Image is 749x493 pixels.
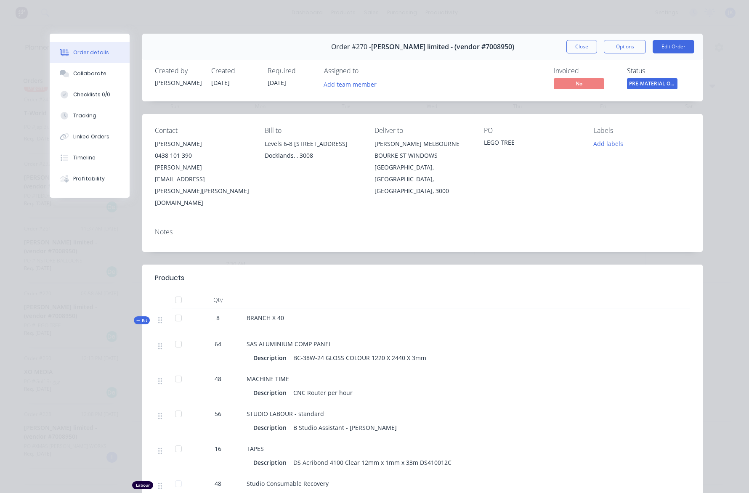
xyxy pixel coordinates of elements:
span: Studio Consumable Recovery [247,480,329,488]
span: 8 [216,313,220,322]
div: CNC Router per hour [290,387,356,399]
div: Assigned to [324,67,408,75]
div: Levels 6-8 [STREET_ADDRESS] [265,138,361,150]
span: Order #270 - [331,43,371,51]
button: Add labels [589,138,628,149]
div: Required [268,67,314,75]
div: B Studio Assistant - [PERSON_NAME] [290,421,400,434]
span: 16 [215,444,221,453]
div: Created [211,67,258,75]
span: [DATE] [211,79,230,87]
div: [PERSON_NAME]0438 101 390[PERSON_NAME][EMAIL_ADDRESS][PERSON_NAME][PERSON_NAME][DOMAIN_NAME] [155,138,251,209]
div: 0438 101 390 [155,150,251,162]
div: Timeline [73,154,96,162]
span: 48 [215,374,221,383]
div: Description [253,352,290,364]
div: Tracking [73,112,96,119]
div: Bill to [265,127,361,135]
button: Close [566,40,597,53]
span: TAPES [247,445,264,453]
div: Labour [132,481,153,489]
div: [PERSON_NAME] MELBOURNE BOURKE ST WINDOWS[GEOGRAPHIC_DATA], [GEOGRAPHIC_DATA], [GEOGRAPHIC_DATA],... [374,138,471,197]
span: Kit [136,317,147,323]
div: Docklands, , 3008 [265,150,361,162]
button: Profitability [50,168,130,189]
div: Qty [193,292,243,308]
div: Invoiced [554,67,617,75]
div: [PERSON_NAME] [155,138,251,150]
div: Kit [134,316,150,324]
div: Products [155,273,184,283]
span: BRANCH X 40 [247,314,284,322]
span: 48 [215,479,221,488]
div: Description [253,421,290,434]
button: Timeline [50,147,130,168]
button: Add team member [319,78,381,90]
button: Add team member [324,78,381,90]
div: BC-38W-24 GLOSS COLOUR 1220 X 2440 X 3mm [290,352,430,364]
button: Tracking [50,105,130,126]
button: Collaborate [50,63,130,84]
span: SAS ALUMINIUM COMP PANEL [247,340,332,348]
span: 64 [215,339,221,348]
div: Levels 6-8 [STREET_ADDRESS]Docklands, , 3008 [265,138,361,165]
button: Linked Orders [50,126,130,147]
span: [PERSON_NAME] limited - (vendor #7008950) [371,43,514,51]
div: Created by [155,67,201,75]
div: Collaborate [73,70,106,77]
div: [PERSON_NAME] [155,78,201,87]
div: Order details [73,49,109,56]
button: Edit Order [653,40,694,53]
div: Checklists 0/0 [73,91,110,98]
div: LEGO TREE [484,138,580,150]
div: [PERSON_NAME][EMAIL_ADDRESS][PERSON_NAME][PERSON_NAME][DOMAIN_NAME] [155,162,251,209]
div: DS Acribond 4100 Clear 12mm x 1mm x 33m DS410012C [290,456,455,469]
div: [GEOGRAPHIC_DATA], [GEOGRAPHIC_DATA], [GEOGRAPHIC_DATA], 3000 [374,162,471,197]
button: PRE-MATERIAL OR... [627,78,677,91]
button: Options [604,40,646,53]
div: Contact [155,127,251,135]
span: No [554,78,604,89]
div: Linked Orders [73,133,109,140]
span: MACHINE TIME [247,375,289,383]
div: PO [484,127,580,135]
span: [DATE] [268,79,286,87]
div: Status [627,67,690,75]
div: Labels [594,127,690,135]
span: 56 [215,409,221,418]
span: PRE-MATERIAL OR... [627,78,677,89]
div: Description [253,456,290,469]
div: Description [253,387,290,399]
div: Notes [155,228,690,236]
div: Deliver to [374,127,471,135]
div: [PERSON_NAME] MELBOURNE BOURKE ST WINDOWS [374,138,471,162]
span: STUDIO LABOUR - standard [247,410,324,418]
div: Profitability [73,175,105,183]
button: Order details [50,42,130,63]
button: Checklists 0/0 [50,84,130,105]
